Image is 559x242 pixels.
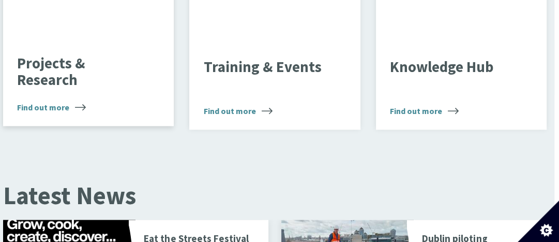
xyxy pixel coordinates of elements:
p: Projects & Research [17,55,145,88]
h2: Latest News [3,182,547,209]
span: Find out more [17,101,86,113]
p: Knowledge Hub [390,59,518,76]
p: Training & Events [204,59,332,76]
span: Find out more [204,105,273,117]
span: Find out more [390,105,459,117]
button: Set cookie preferences [518,201,559,242]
